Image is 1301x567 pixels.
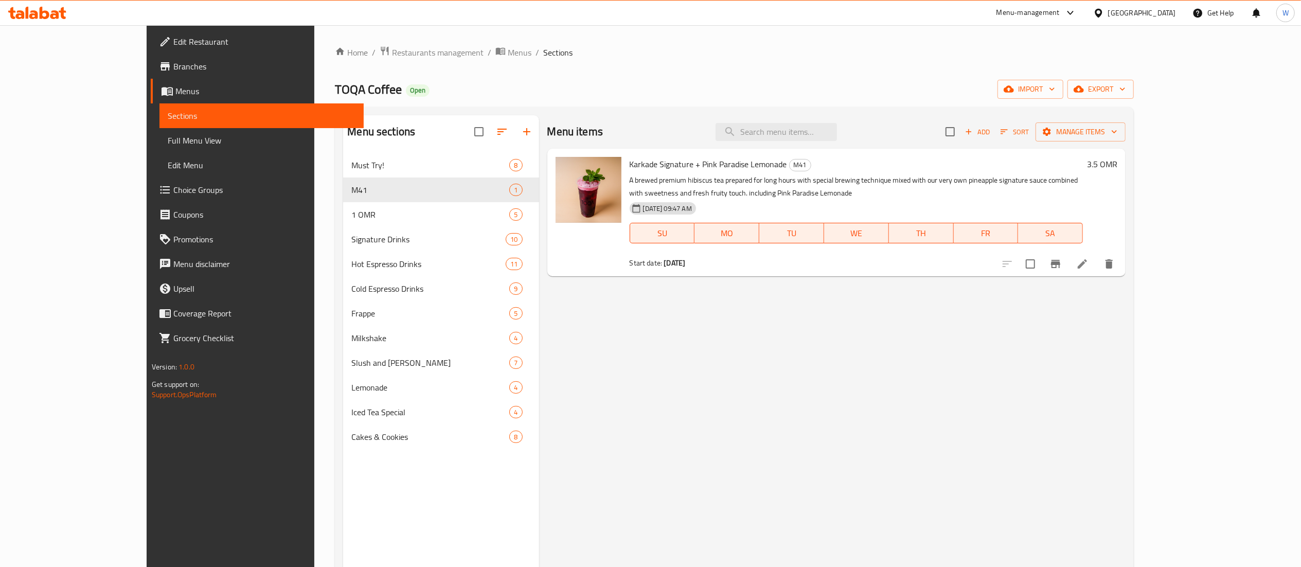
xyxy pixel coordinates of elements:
[509,307,522,320] div: items
[509,159,522,171] div: items
[173,233,355,245] span: Promotions
[958,226,1014,241] span: FR
[828,226,885,241] span: WE
[468,121,490,143] span: Select all sections
[510,309,522,318] span: 5
[1036,122,1126,141] button: Manage items
[343,227,539,252] div: Signature Drinks10
[639,204,696,214] span: [DATE] 09:47 AM
[351,332,509,344] div: Milkshake
[173,258,355,270] span: Menu disclaimer
[997,80,1063,99] button: import
[168,110,355,122] span: Sections
[961,124,994,140] span: Add item
[630,156,787,172] span: Karkade Signature + Pink Paradise Lemonade
[509,184,522,196] div: items
[173,36,355,48] span: Edit Restaurant
[152,360,177,374] span: Version:
[954,223,1019,243] button: FR
[630,174,1083,200] p: A brewed premium hibiscus tea prepared for long hours with special brewing technique mixed with o...
[1076,83,1126,96] span: export
[343,252,539,276] div: Hot Espresso Drinks11
[510,161,522,170] span: 8
[510,185,522,195] span: 1
[495,46,531,59] a: Menus
[994,124,1036,140] span: Sort items
[1067,80,1134,99] button: export
[996,7,1060,19] div: Menu-management
[351,307,509,320] span: Frappe
[351,208,509,221] div: 1 OMR
[790,159,811,171] span: M41
[343,276,539,301] div: Cold Espresso Drinks9
[151,202,364,227] a: Coupons
[630,223,695,243] button: SU
[893,226,950,241] span: TH
[510,383,522,393] span: 4
[351,258,506,270] span: Hot Espresso Drinks
[1282,7,1289,19] span: W
[406,84,430,97] div: Open
[1076,258,1089,270] a: Edit menu item
[343,149,539,453] nav: Menu sections
[506,259,522,269] span: 11
[998,124,1031,140] button: Sort
[1044,126,1117,138] span: Manage items
[630,256,663,270] span: Start date:
[351,357,509,369] div: Slush and Mojito
[380,46,484,59] a: Restaurants management
[1108,7,1176,19] div: [GEOGRAPHIC_DATA]
[824,223,889,243] button: WE
[152,388,217,401] a: Support.OpsPlatform
[508,46,531,59] span: Menus
[964,126,991,138] span: Add
[556,157,621,223] img: Karkade Signature + Pink Paradise Lemonade
[634,226,691,241] span: SU
[351,381,509,394] div: Lemonade
[351,431,509,443] span: Cakes & Cookies
[151,29,364,54] a: Edit Restaurant
[173,307,355,320] span: Coverage Report
[506,258,522,270] div: items
[1097,252,1121,276] button: delete
[759,223,824,243] button: TU
[1087,157,1117,171] h6: 3.5 OMR
[510,407,522,417] span: 4
[347,124,415,139] h2: Menu sections
[939,121,961,143] span: Select section
[1043,252,1068,276] button: Branch-specific-item
[351,233,506,245] span: Signature Drinks
[351,357,509,369] span: Slush and [PERSON_NAME]
[152,378,199,391] span: Get support on:
[335,78,402,101] span: TOQA Coffee
[889,223,954,243] button: TH
[510,333,522,343] span: 4
[509,357,522,369] div: items
[151,178,364,202] a: Choice Groups
[510,284,522,294] span: 9
[509,332,522,344] div: items
[694,223,759,243] button: MO
[488,46,491,59] li: /
[351,159,509,171] span: Must Try!
[151,326,364,350] a: Grocery Checklist
[509,406,522,418] div: items
[159,153,364,178] a: Edit Menu
[392,46,484,59] span: Restaurants management
[173,282,355,295] span: Upsell
[151,54,364,79] a: Branches
[1001,126,1029,138] span: Sort
[343,178,539,202] div: M411
[173,208,355,221] span: Coupons
[151,252,364,276] a: Menu disclaimer
[716,123,837,141] input: search
[343,424,539,449] div: Cakes & Cookies8
[509,431,522,443] div: items
[1020,253,1041,275] span: Select to update
[159,128,364,153] a: Full Menu View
